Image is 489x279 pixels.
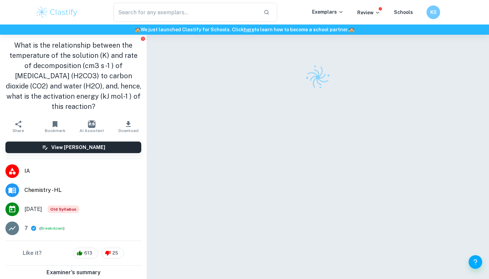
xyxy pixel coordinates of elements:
[109,250,122,257] span: 25
[41,225,63,231] button: Breakdown
[469,255,482,269] button: Help and Feedback
[24,205,42,213] span: [DATE]
[110,117,147,136] button: Download
[35,5,78,19] img: Clastify logo
[1,26,488,33] h6: We just launched Clastify for Schools. Click to learn how to become a school partner.
[394,10,413,15] a: Schools
[301,61,334,94] img: Clastify logo
[135,27,141,32] span: 🏫
[140,36,145,41] button: Report issue
[427,5,440,19] button: KS
[37,117,73,136] button: Bookmark
[73,248,98,259] div: 613
[244,27,254,32] a: here
[48,206,79,213] div: Starting from the May 2025 session, the Chemistry IA requirements have changed. It's OK to refer ...
[24,224,28,232] p: 7
[102,248,124,259] div: 25
[3,268,144,277] h6: Examiner's summary
[349,27,355,32] span: 🏫
[119,128,139,133] span: Download
[45,128,66,133] span: Bookmark
[5,142,141,153] button: View [PERSON_NAME]
[73,117,110,136] button: AI Assistant
[5,40,141,112] h1: What is the relationship between the temperature of the solution (K) and rate of decomposition (c...
[24,167,141,175] span: IA
[13,128,24,133] span: Share
[312,8,344,16] p: Exemplars
[39,225,65,232] span: ( )
[88,120,95,128] img: AI Assistant
[51,144,105,151] h6: View [PERSON_NAME]
[357,9,380,16] p: Review
[23,249,42,257] h6: Like it?
[113,3,258,22] input: Search for any exemplars...
[80,250,96,257] span: 613
[79,128,104,133] span: AI Assistant
[48,206,79,213] span: Old Syllabus
[24,186,141,194] span: Chemistry - HL
[430,9,437,16] h6: KS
